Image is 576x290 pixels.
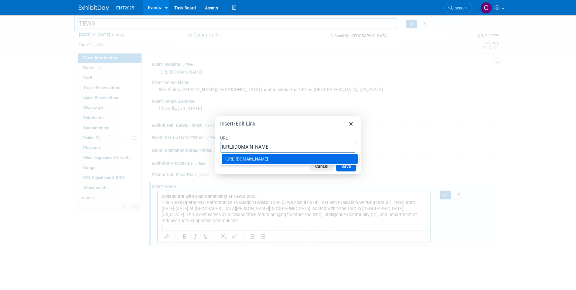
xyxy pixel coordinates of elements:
b: Collaborate with your Community at TEWG 2025 [4,3,99,8]
a: Search [445,3,472,13]
p: The NRO’s Operational Performance Evaluation Division (OPED), will host its 57th Test and Evaluat... [4,2,269,33]
label: URL [220,134,356,142]
h1: Insert/Edit Link [220,120,255,127]
span: Search [453,6,467,10]
img: ExhibitDay [79,5,109,11]
button: Cancel [310,161,334,171]
span: ENT2025 [116,5,134,10]
button: Save [336,161,356,171]
div: [URL][DOMAIN_NAME] [225,155,355,163]
button: Close [346,119,356,129]
body: Rich Text Area. Press ALT-0 for help. [3,2,269,45]
img: Colleen Mueller [480,2,492,14]
div: https://www.militaryexpos.com/tewg/exhibitorinfo/ [222,154,358,164]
